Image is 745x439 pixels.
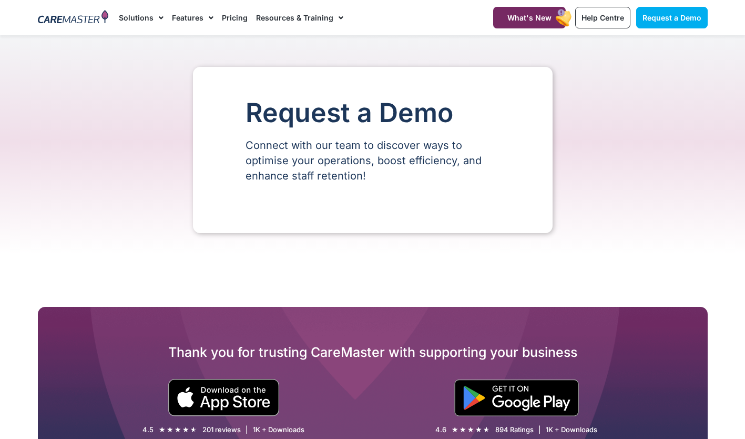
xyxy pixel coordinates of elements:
span: Help Centre [581,13,624,22]
span: What's New [507,13,552,22]
i: ★ [167,424,174,435]
div: 4.5 [142,425,154,434]
img: "Get is on" Black Google play button. [454,380,579,416]
div: 4.6/5 [452,424,490,435]
i: ★ [452,424,458,435]
i: ★ [159,424,166,435]
i: ★ [460,424,466,435]
i: ★ [190,424,197,435]
img: CareMaster Logo [38,10,109,26]
i: ★ [467,424,474,435]
h1: Request a Demo [246,98,500,127]
a: What's New [493,7,566,28]
a: Help Centre [575,7,630,28]
span: Request a Demo [642,13,701,22]
div: 894 Ratings | 1K + Downloads [495,425,597,434]
div: 4.6 [435,425,446,434]
div: 4.5/5 [159,424,197,435]
i: ★ [175,424,181,435]
h2: Thank you for trusting CareMaster with supporting your business [38,344,708,361]
a: Request a Demo [636,7,708,28]
img: small black download on the apple app store button. [168,379,280,416]
i: ★ [475,424,482,435]
i: ★ [483,424,490,435]
i: ★ [182,424,189,435]
div: 201 reviews | 1K + Downloads [202,425,304,434]
p: Connect with our team to discover ways to optimise your operations, boost efficiency, and enhance... [246,138,500,184]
